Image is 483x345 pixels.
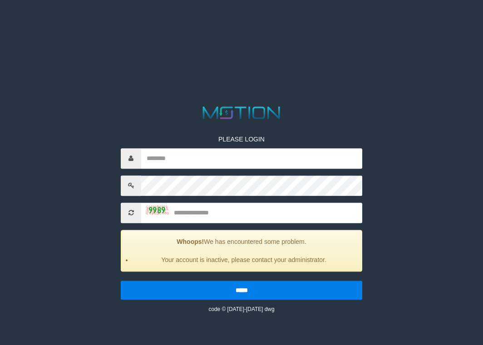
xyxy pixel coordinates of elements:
[208,306,274,312] small: code © [DATE]-[DATE] dwg
[199,104,284,121] img: MOTION_logo.png
[146,205,168,214] img: captcha
[121,230,362,272] div: We has encountered some problem.
[133,255,355,264] li: Your account is inactive, please contact your administrator.
[177,238,204,245] strong: Whoops!
[121,135,362,144] p: PLEASE LOGIN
